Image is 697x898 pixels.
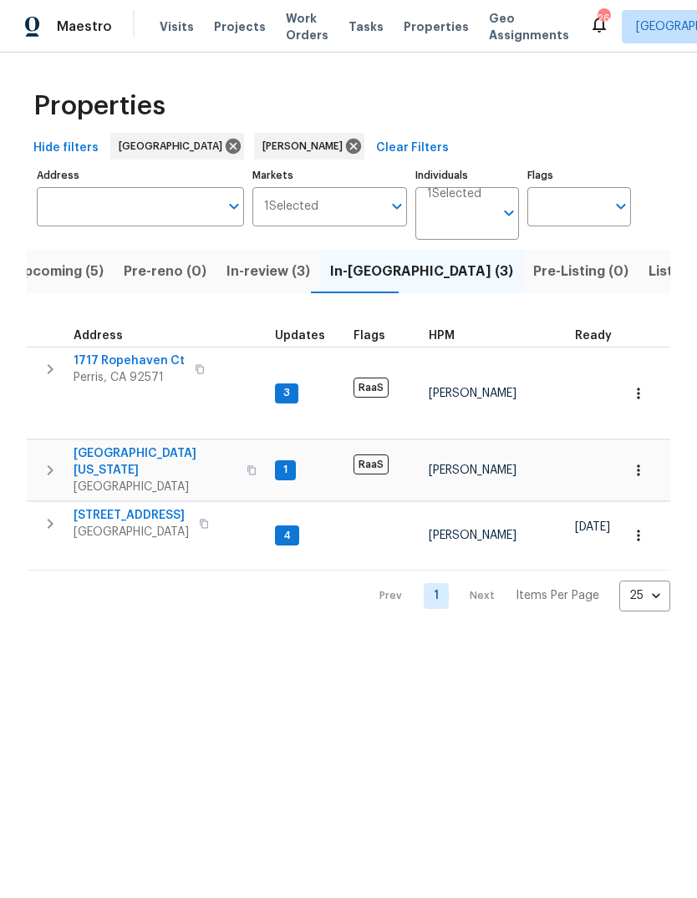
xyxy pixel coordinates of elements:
[74,507,189,524] span: [STREET_ADDRESS]
[252,170,408,180] label: Markets
[489,10,569,43] span: Geo Assignments
[429,530,516,541] span: [PERSON_NAME]
[429,330,455,342] span: HPM
[74,445,237,479] span: [GEOGRAPHIC_DATA][US_STATE]
[57,18,112,35] span: Maestro
[33,138,99,159] span: Hide filters
[74,330,123,342] span: Address
[264,200,318,214] span: 1 Selected
[376,138,449,159] span: Clear Filters
[497,201,521,225] button: Open
[385,195,409,218] button: Open
[427,187,481,201] span: 1 Selected
[74,479,237,495] span: [GEOGRAPHIC_DATA]
[609,195,633,218] button: Open
[533,260,628,283] span: Pre-Listing (0)
[160,18,194,35] span: Visits
[277,529,298,543] span: 4
[262,138,349,155] span: [PERSON_NAME]
[527,170,631,180] label: Flags
[348,21,384,33] span: Tasks
[33,98,165,114] span: Properties
[575,330,627,342] div: Earliest renovation start date (first business day after COE or Checkout)
[74,524,189,540] span: [GEOGRAPHIC_DATA]
[330,260,513,283] span: In-[GEOGRAPHIC_DATA] (3)
[369,133,455,164] button: Clear Filters
[14,260,104,283] span: Upcoming (5)
[222,195,246,218] button: Open
[429,388,516,399] span: [PERSON_NAME]
[619,574,670,617] div: 25
[286,10,328,43] span: Work Orders
[429,464,516,476] span: [PERSON_NAME]
[404,18,469,35] span: Properties
[214,18,266,35] span: Projects
[424,583,449,609] a: Goto page 1
[516,587,599,604] p: Items Per Page
[119,138,229,155] span: [GEOGRAPHIC_DATA]
[74,353,185,369] span: 1717 Ropehaven Ct
[364,581,670,611] nav: Pagination Navigation
[110,133,244,160] div: [GEOGRAPHIC_DATA]
[124,260,206,283] span: Pre-reno (0)
[277,463,294,477] span: 1
[354,454,389,474] span: RaaS
[575,330,612,342] span: Ready
[226,260,310,283] span: In-review (3)
[275,330,325,342] span: Updates
[254,133,364,160] div: [PERSON_NAME]
[354,378,389,398] span: RaaS
[27,133,105,164] button: Hide filters
[74,369,185,386] span: Perris, CA 92571
[598,10,609,27] div: 26
[277,386,297,400] span: 3
[575,521,610,533] span: [DATE]
[415,170,519,180] label: Individuals
[354,330,385,342] span: Flags
[37,170,244,180] label: Address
